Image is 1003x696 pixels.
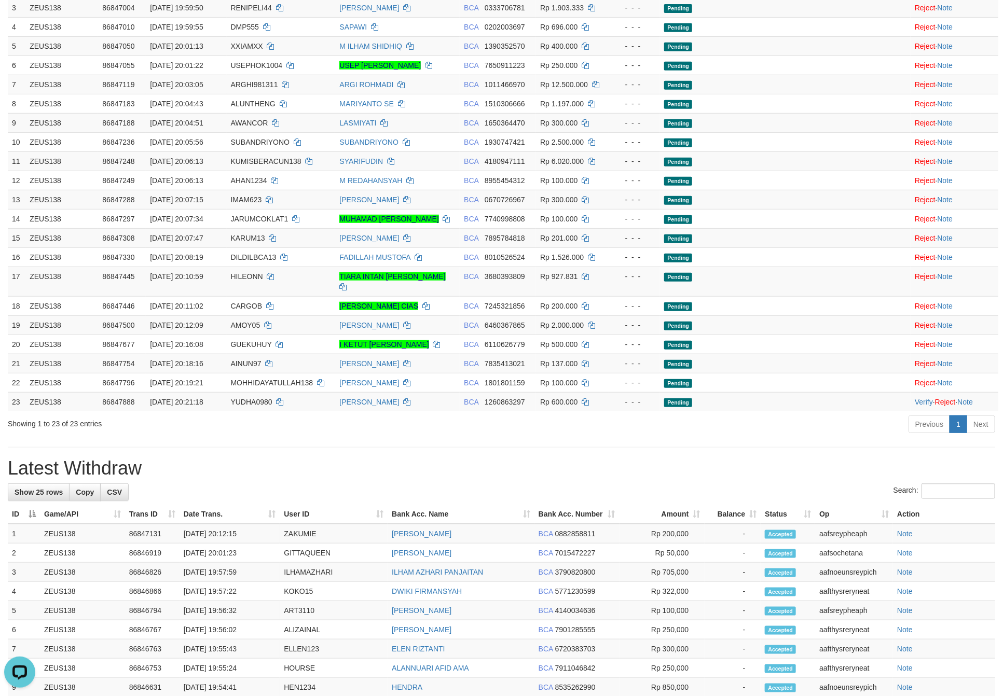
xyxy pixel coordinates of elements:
span: [DATE] 20:10:59 [150,272,203,281]
span: 86847055 [102,61,134,69]
span: Pending [664,119,692,128]
a: [PERSON_NAME] [392,625,451,634]
td: ZEUS138 [25,151,98,171]
a: Reject [915,272,936,281]
a: SAPAWI [339,23,367,31]
a: Copy [69,483,101,501]
span: Rp 1.197.000 [540,100,584,108]
span: AWANCOR [231,119,268,127]
a: DWIKI FIRMANSYAH [392,587,462,595]
a: FADILLAH MUSTOFA [339,253,410,261]
th: Trans ID: activate to sort column ascending [125,505,180,524]
td: ZEUS138 [25,247,98,267]
span: Pending [664,43,692,51]
td: · [911,17,998,36]
span: DILDILBCA13 [231,253,277,261]
a: [PERSON_NAME] CIAS [339,302,418,310]
span: Copy 1510306666 to clipboard [485,100,525,108]
span: BCA [464,234,478,242]
span: Rp 100.000 [540,215,578,223]
a: M REDAHANSYAH [339,176,402,185]
div: - - - [613,3,656,13]
a: MARIYANTO SE [339,100,394,108]
td: 17 [8,267,25,296]
td: · [911,36,998,55]
span: Rp 300.000 [540,196,578,204]
span: BCA [464,23,478,31]
a: ARGI ROHMADI [339,80,393,89]
span: Pending [664,215,692,224]
span: 86847308 [102,234,134,242]
div: - - - [613,175,656,186]
span: Pending [664,177,692,186]
span: 86847004 [102,4,134,12]
span: BCA [464,321,478,329]
a: [PERSON_NAME] [392,606,451,615]
a: Note [897,568,913,576]
td: ZEUS138 [25,209,98,228]
a: Note [897,606,913,615]
button: Open LiveChat chat widget [4,4,35,35]
span: AMOY05 [231,321,260,329]
div: - - - [613,41,656,51]
span: KUMISBERACUN138 [231,157,301,165]
a: TIARA INTAN [PERSON_NAME] [339,272,445,281]
span: [DATE] 20:07:15 [150,196,203,204]
a: Reject [915,359,936,368]
span: Rp 1.903.333 [540,4,584,12]
span: Pending [664,100,692,109]
span: BCA [464,253,478,261]
a: Show 25 rows [8,483,70,501]
span: [DATE] 19:59:50 [150,4,203,12]
a: Reject [915,61,936,69]
span: Pending [664,322,692,330]
a: Reject [915,379,936,387]
span: Copy 1930747421 to clipboard [485,138,525,146]
a: Reject [915,215,936,223]
td: 4 [8,17,25,36]
a: Reject [935,398,956,406]
td: · [911,209,998,228]
td: · [911,94,998,113]
span: BCA [464,4,478,12]
a: [PERSON_NAME] [339,379,399,387]
span: [DATE] 20:04:51 [150,119,203,127]
span: 86847500 [102,321,134,329]
a: [PERSON_NAME] [339,4,399,12]
a: Note [938,138,953,146]
td: ZEUS138 [25,171,98,190]
span: RENIPELI44 [231,4,272,12]
a: Note [897,683,913,691]
a: [PERSON_NAME] [339,196,399,204]
th: Game/API: activate to sort column ascending [40,505,125,524]
span: BCA [464,196,478,204]
span: [DATE] 20:06:13 [150,157,203,165]
div: - - - [613,79,656,90]
a: Reject [915,253,936,261]
a: MUHAMAD [PERSON_NAME] [339,215,438,223]
a: [PERSON_NAME] [339,321,399,329]
a: Reject [915,321,936,329]
td: 8 [8,94,25,113]
td: ZEUS138 [25,75,98,94]
a: ILHAM AZHARI PANJAITAN [392,568,483,576]
span: Copy 8955454312 to clipboard [485,176,525,185]
td: 15 [8,228,25,247]
span: Pending [664,254,692,262]
td: ZEUS138 [25,315,98,335]
span: Copy 6460367865 to clipboard [485,321,525,329]
th: Op: activate to sort column ascending [815,505,893,524]
span: AHAN1234 [231,176,267,185]
span: [DATE] 20:04:43 [150,100,203,108]
a: I KETUT [PERSON_NAME] [339,340,429,349]
a: LASMIYATI [339,119,376,127]
span: Rp 927.831 [540,272,578,281]
td: ZEUS138 [25,296,98,315]
td: 5 [8,36,25,55]
span: Rp 201.000 [540,234,578,242]
span: [DATE] 20:08:19 [150,253,203,261]
span: Pending [664,158,692,166]
a: Reject [915,42,936,50]
th: Status: activate to sort column ascending [761,505,815,524]
span: BCA [464,340,478,349]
